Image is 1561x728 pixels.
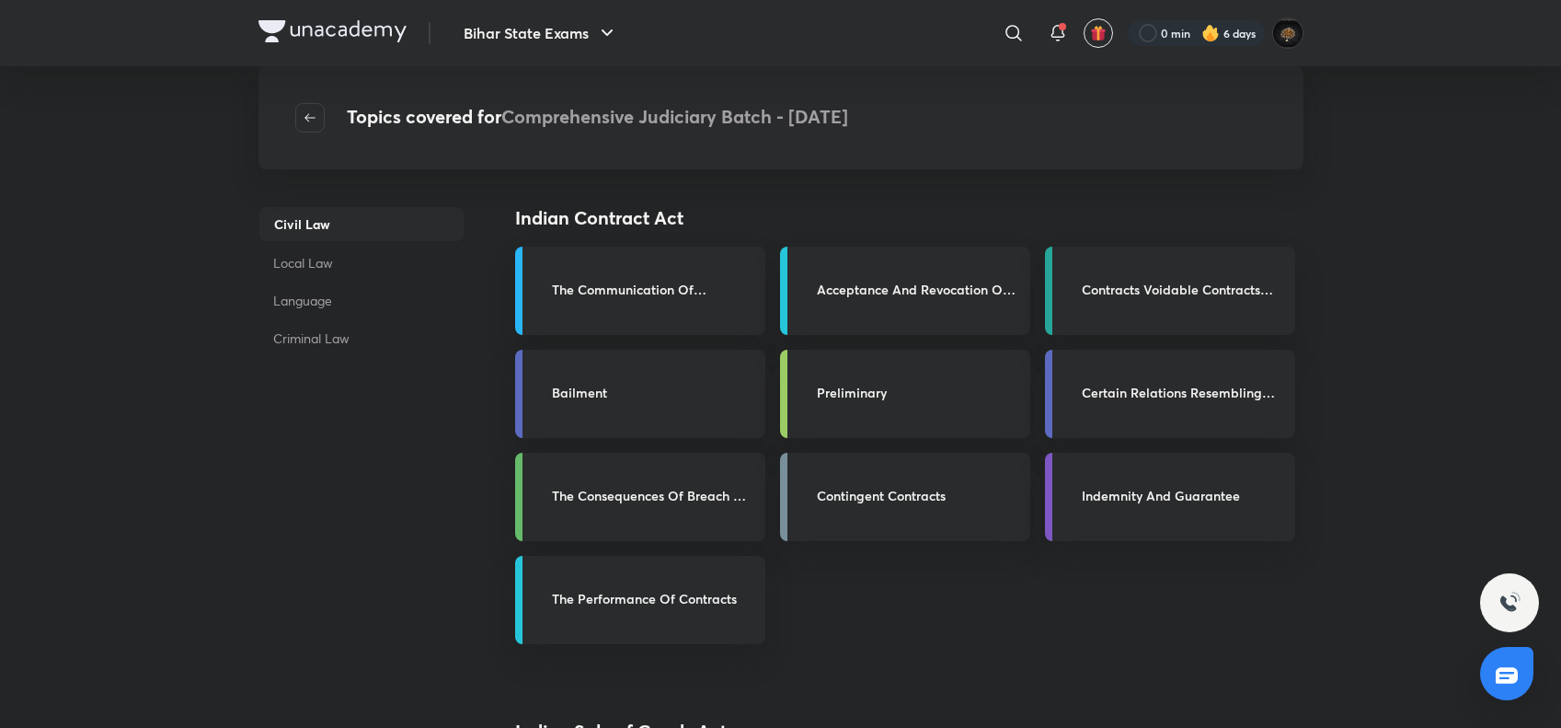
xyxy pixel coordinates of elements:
a: The Communication Of Proposals [515,247,765,335]
img: Company Logo [258,20,407,42]
h3: Indemnity And Guarantee [1082,486,1284,505]
p: Civil Law [258,206,465,242]
h3: The Communication Of Proposals [552,280,754,299]
p: Local Law [258,246,465,280]
a: The Performance Of Contracts [515,556,765,644]
h3: The Performance Of Contracts [552,589,754,608]
h4: Topics covered for [347,103,848,133]
button: avatar [1084,18,1113,48]
h3: Bailment [552,383,754,402]
img: ttu [1498,592,1521,614]
a: Preliminary [780,350,1030,438]
h3: Certain Relations Resembling Those Created By Contract [1082,383,1284,402]
h3: The Consequences Of Breach Of Contract [552,486,754,505]
a: Bailment [515,350,765,438]
a: Indemnity And Guarantee [1045,453,1295,541]
span: Comprehensive Judiciary Batch - [DATE] [501,104,848,129]
h3: Contingent Contracts [817,486,1019,505]
h3: Preliminary [817,383,1019,402]
a: Acceptance And Revocation Of Proposals [780,247,1030,335]
p: Language [258,283,465,318]
button: Bihar State Exams [453,15,629,52]
a: Company Logo [258,20,407,47]
img: avatar [1090,25,1107,41]
h4: Indian Contract Act [515,204,1207,232]
img: streak [1201,24,1220,42]
a: Contingent Contracts [780,453,1030,541]
p: Criminal Law [258,321,465,355]
img: abhishek kumar [1272,17,1303,49]
h3: Acceptance And Revocation Of Proposals [817,280,1019,299]
a: Certain Relations Resembling Those Created By Contract [1045,350,1295,438]
a: The Consequences Of Breach Of Contract [515,453,765,541]
h3: Contracts Voidable Contracts And Void Agreements [1082,280,1284,299]
a: Contracts Voidable Contracts And Void Agreements [1045,247,1295,335]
